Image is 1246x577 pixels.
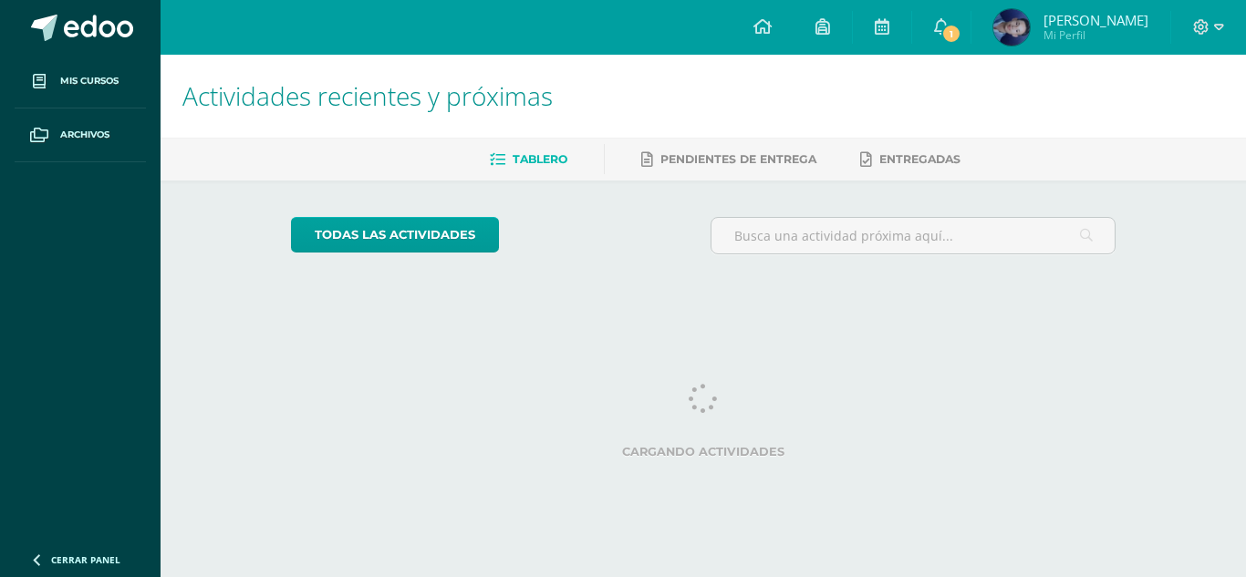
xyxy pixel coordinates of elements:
[60,74,119,88] span: Mis cursos
[291,217,499,252] a: todas las Actividades
[291,445,1116,459] label: Cargando actividades
[60,128,109,142] span: Archivos
[660,152,816,166] span: Pendientes de entrega
[51,553,120,566] span: Cerrar panel
[860,145,960,174] a: Entregadas
[711,218,1116,253] input: Busca una actividad próxima aquí...
[641,145,816,174] a: Pendientes de entrega
[182,78,553,113] span: Actividades recientes y próximas
[879,152,960,166] span: Entregadas
[1044,11,1148,29] span: [PERSON_NAME]
[993,9,1030,46] img: 1a1cc795a438ff5579248d52cbae9227.png
[490,145,567,174] a: Tablero
[15,108,146,162] a: Archivos
[15,55,146,108] a: Mis cursos
[513,152,567,166] span: Tablero
[1044,27,1148,43] span: Mi Perfil
[941,24,961,44] span: 1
